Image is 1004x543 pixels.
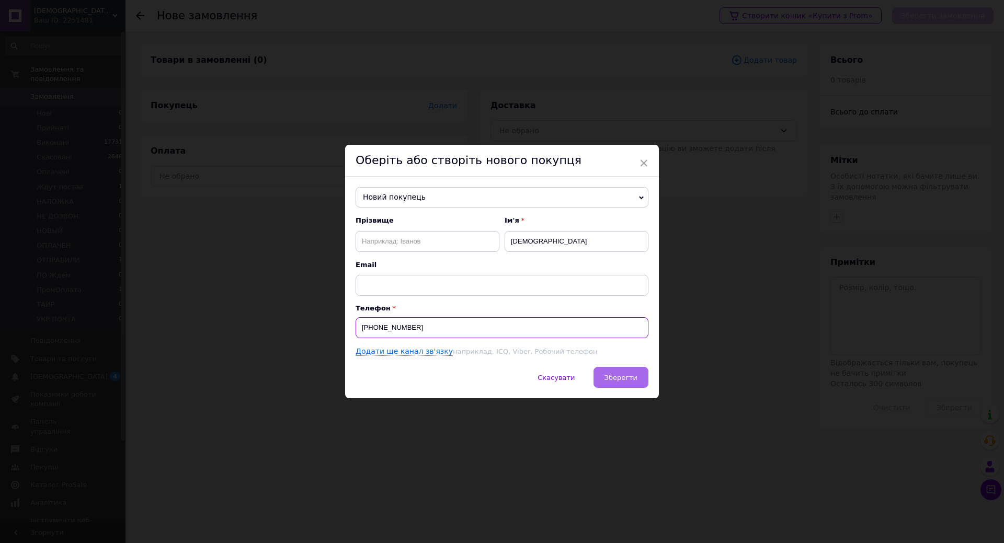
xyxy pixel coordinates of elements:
p: Телефон [356,304,648,312]
div: Оберіть або створіть нового покупця [345,145,659,177]
input: Наприклад: Іван [505,231,648,252]
input: Наприклад: Іванов [356,231,499,252]
span: Email [356,260,648,270]
span: Зберегти [604,374,637,382]
button: Зберегти [594,367,648,388]
span: Прізвище [356,216,499,225]
span: Ім'я [505,216,648,225]
button: Скасувати [527,367,586,388]
span: Новий покупець [356,187,648,208]
a: Додати ще канал зв'язку [356,347,453,356]
span: × [639,154,648,172]
span: Скасувати [538,374,575,382]
input: +38 096 0000000 [356,317,648,338]
span: наприклад, ICQ, Viber, Робочий телефон [453,348,597,355]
